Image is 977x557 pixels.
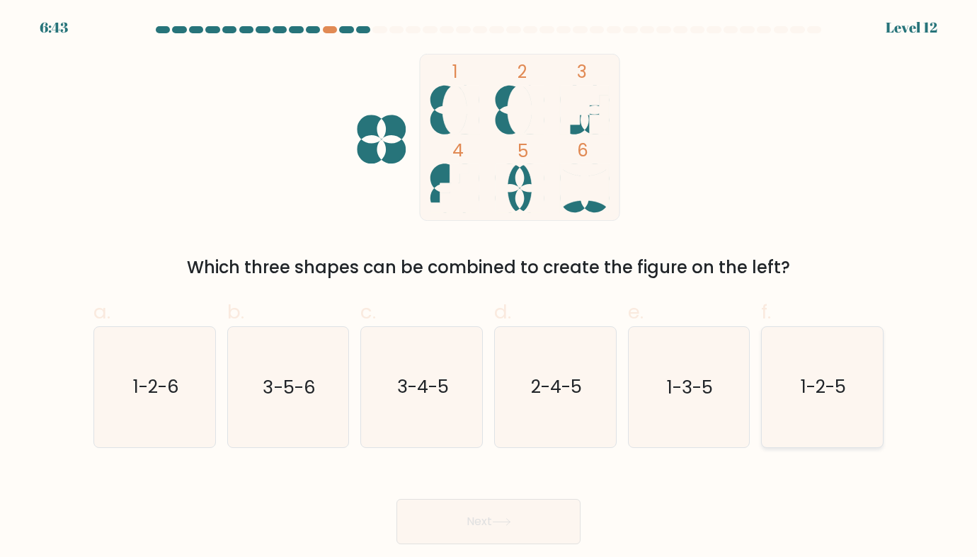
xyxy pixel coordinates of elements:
[518,60,527,84] tspan: 2
[578,60,588,84] tspan: 3
[801,374,846,400] text: 1-2-5
[396,499,581,544] button: Next
[102,255,875,280] div: Which three shapes can be combined to create the figure on the left?
[761,298,771,326] span: f.
[263,374,316,400] text: 3-5-6
[886,17,937,38] div: Level 12
[578,139,589,162] tspan: 6
[667,374,713,400] text: 1-3-5
[531,374,582,400] text: 2-4-5
[397,374,449,400] text: 3-4-5
[133,374,179,400] text: 1-2-6
[518,139,528,163] tspan: 5
[360,298,376,326] span: c.
[494,298,511,326] span: d.
[452,60,458,84] tspan: 1
[628,298,644,326] span: e.
[227,298,244,326] span: b.
[93,298,110,326] span: a.
[40,17,68,38] div: 6:43
[452,139,464,162] tspan: 4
